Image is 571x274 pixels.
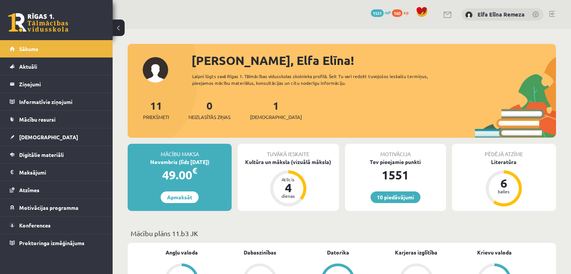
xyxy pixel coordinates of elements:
a: 11Priekšmeti [143,99,169,121]
a: 0Neizlasītās ziņas [188,99,231,121]
a: Maksājumi [10,164,103,181]
div: balles [493,189,515,194]
a: Kultūra un māksla (vizuālā māksla) Atlicis 4 dienas [238,158,339,208]
a: Ziņojumi [10,75,103,93]
a: Karjeras izglītība [395,248,437,256]
a: 1[DEMOGRAPHIC_DATA] [250,99,302,121]
span: Atzīmes [19,187,39,193]
div: 1551 [345,166,446,184]
a: Literatūra 6 balles [452,158,556,208]
div: Novembris (līdz [DATE]) [128,158,232,166]
p: Mācību plāns 11.b3 JK [131,228,553,238]
span: [DEMOGRAPHIC_DATA] [250,113,302,121]
legend: Ziņojumi [19,75,103,93]
span: Sākums [19,45,38,52]
span: Aktuāli [19,63,37,70]
div: Mācību maksa [128,144,232,158]
span: Priekšmeti [143,113,169,121]
span: [DEMOGRAPHIC_DATA] [19,134,78,140]
a: [DEMOGRAPHIC_DATA] [10,128,103,146]
legend: Informatīvie ziņojumi [19,93,103,110]
a: Atzīmes [10,181,103,199]
a: Aktuāli [10,58,103,75]
a: Motivācijas programma [10,199,103,216]
a: Angļu valoda [166,248,198,256]
div: 49.00 [128,166,232,184]
a: Elfa Elīna Remeza [478,11,524,18]
a: Informatīvie ziņojumi [10,93,103,110]
a: Dabaszinības [244,248,276,256]
span: Motivācijas programma [19,204,78,211]
a: Konferences [10,217,103,234]
a: Datorika [327,248,349,256]
legend: Maksājumi [19,164,103,181]
div: Laipni lūgts savā Rīgas 1. Tālmācības vidusskolas skolnieka profilā. Šeit Tu vari redzēt tuvojošo... [192,73,449,86]
img: Elfa Elīna Remeza [465,11,473,19]
div: 4 [277,182,300,194]
span: Digitālie materiāli [19,151,64,158]
div: Motivācija [345,144,446,158]
a: Mācību resursi [10,111,103,128]
span: xp [404,9,408,15]
div: 6 [493,177,515,189]
a: Proktoringa izmēģinājums [10,234,103,251]
div: Kultūra un māksla (vizuālā māksla) [238,158,339,166]
div: Literatūra [452,158,556,166]
a: 1551 mP [371,9,391,15]
span: € [192,165,197,176]
a: Apmaksāt [161,191,199,203]
span: 1551 [371,9,384,17]
div: Tuvākā ieskaite [238,144,339,158]
a: Digitālie materiāli [10,146,103,163]
a: Sākums [10,40,103,57]
div: dienas [277,194,300,198]
span: 160 [392,9,402,17]
span: Mācību resursi [19,116,56,123]
a: 160 xp [392,9,412,15]
a: 10 piedāvājumi [371,191,420,203]
a: Rīgas 1. Tālmācības vidusskola [8,13,68,32]
a: Krievu valoda [477,248,512,256]
span: Konferences [19,222,51,229]
div: Atlicis [277,177,300,182]
span: Neizlasītās ziņas [188,113,231,121]
div: Tev pieejamie punkti [345,158,446,166]
span: Proktoringa izmēģinājums [19,239,84,246]
div: Pēdējā atzīme [452,144,556,158]
span: mP [385,9,391,15]
div: [PERSON_NAME], Elfa Elīna! [191,51,556,69]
